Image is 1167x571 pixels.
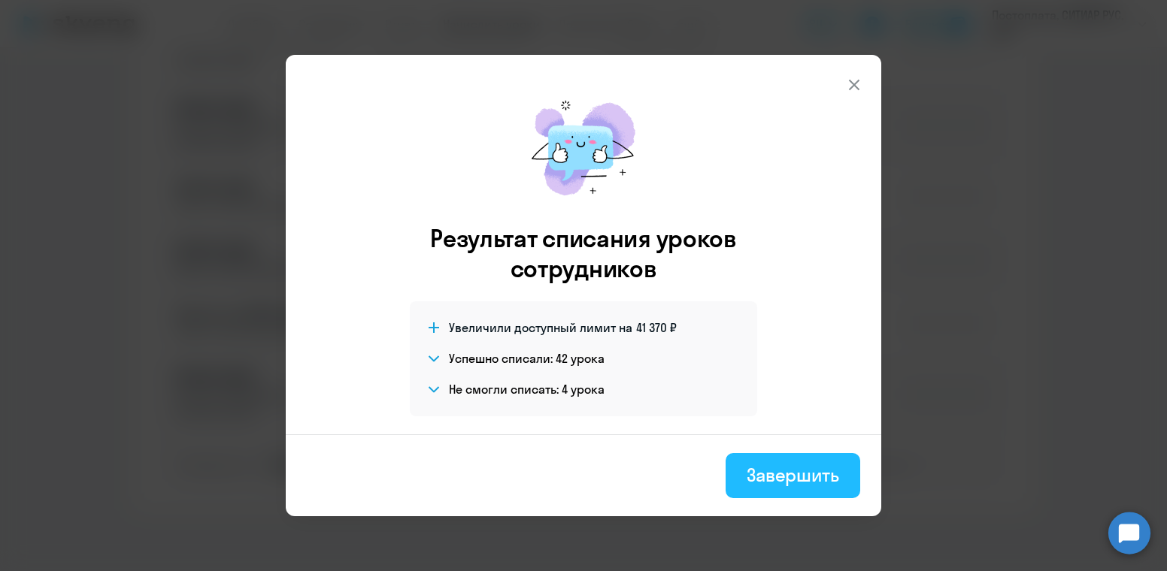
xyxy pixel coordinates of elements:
[636,319,677,336] span: 41 370 ₽
[410,223,757,283] h3: Результат списания уроков сотрудников
[726,453,860,498] button: Завершить
[449,350,605,367] h4: Успешно списали: 42 урока
[449,319,632,336] span: Увеличили доступный лимит на
[747,463,839,487] div: Завершить
[516,85,651,211] img: mirage-message.png
[449,381,605,397] h4: Не смогли списать: 4 урока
